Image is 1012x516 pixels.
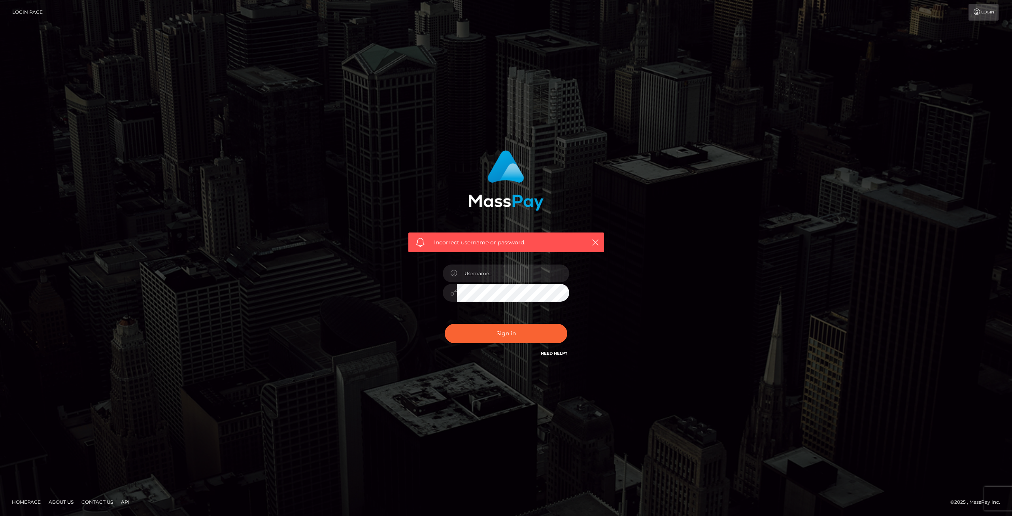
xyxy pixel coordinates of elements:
[434,238,578,247] span: Incorrect username or password.
[12,4,43,21] a: Login Page
[541,351,567,356] a: Need Help?
[969,4,999,21] a: Login
[45,496,77,508] a: About Us
[78,496,116,508] a: Contact Us
[468,150,544,211] img: MassPay Login
[950,498,1006,507] div: © 2025 , MassPay Inc.
[457,265,569,282] input: Username...
[118,496,133,508] a: API
[445,324,567,343] button: Sign in
[9,496,44,508] a: Homepage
